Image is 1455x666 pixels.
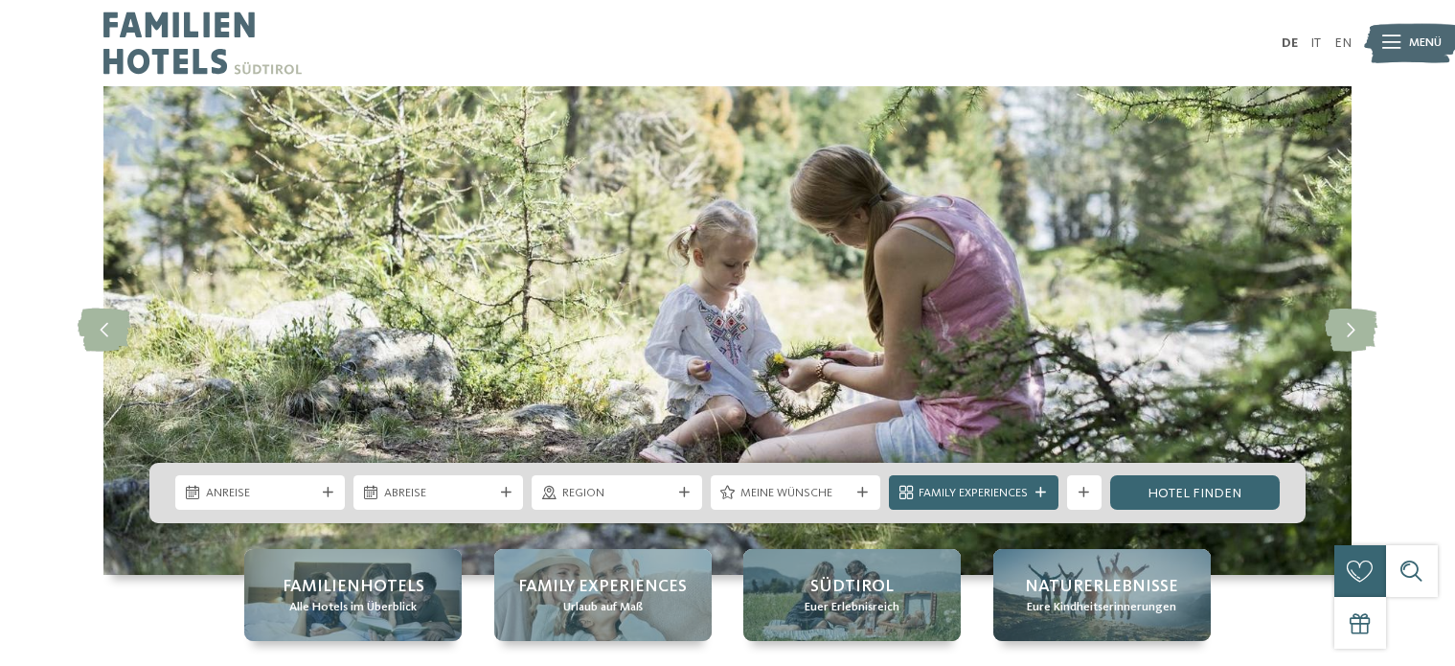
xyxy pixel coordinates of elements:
[103,86,1352,575] img: Familienhotels in Meran – Abwechslung pur!
[518,575,687,599] span: Family Experiences
[384,485,493,502] span: Abreise
[1310,36,1321,50] a: IT
[289,599,417,616] span: Alle Hotels im Überblick
[1334,36,1352,50] a: EN
[1409,34,1442,52] span: Menü
[283,575,424,599] span: Familienhotels
[993,549,1211,641] a: Familienhotels in Meran – Abwechslung pur! Naturerlebnisse Eure Kindheitserinnerungen
[805,599,899,616] span: Euer Erlebnisreich
[919,485,1028,502] span: Family Experiences
[1282,36,1298,50] a: DE
[244,549,462,641] a: Familienhotels in Meran – Abwechslung pur! Familienhotels Alle Hotels im Überblick
[1110,475,1280,510] a: Hotel finden
[562,485,671,502] span: Region
[810,575,894,599] span: Südtirol
[206,485,315,502] span: Anreise
[740,485,850,502] span: Meine Wünsche
[743,549,961,641] a: Familienhotels in Meran – Abwechslung pur! Südtirol Euer Erlebnisreich
[1027,599,1176,616] span: Eure Kindheitserinnerungen
[563,599,643,616] span: Urlaub auf Maß
[494,549,712,641] a: Familienhotels in Meran – Abwechslung pur! Family Experiences Urlaub auf Maß
[1025,575,1178,599] span: Naturerlebnisse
